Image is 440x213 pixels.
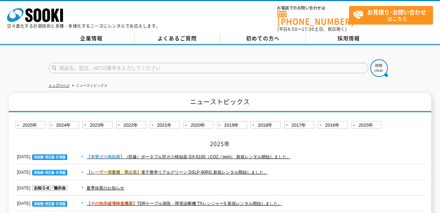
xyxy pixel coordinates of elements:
a: 2017年 [284,121,316,130]
a: 【レーザー測量機・墨出器】電子整準リアルグリーン DSLP-90RG 新規レンタル開始しました。 [86,170,268,175]
img: btn_search.png [370,59,388,77]
span: はこちら [353,6,433,24]
dt: [DATE] [17,180,69,192]
span: 8:50 [288,26,298,32]
dt: [DATE] [17,149,69,161]
img: 測量機・測定器・計測器 [32,170,67,175]
li: ニューストピックス [71,82,107,89]
a: 企業情報 [49,33,134,44]
img: 測量機・測定器・計測器 [32,201,67,207]
a: 2020年 [183,121,215,130]
a: 2024年 [49,121,81,130]
a: 採用情報 [306,33,392,44]
span: お電話でのお問い合わせは [277,6,349,10]
a: お見積り･お問い合わせはこちら [349,6,433,25]
strong: お見積り･お問い合わせ [367,8,426,16]
span: (平日 ～ 土日、祝日除く) [277,26,347,32]
a: [PHONE_NUMBER] [277,11,349,25]
a: トップページ [49,84,70,87]
a: 【有害ガス検知器】（防爆）ポータブル型ガス検知器 GX-6100（CO2／ppm） 新規レンタル開始しました。 [86,154,291,159]
input: 商品名、型式、NETIS番号を入力してください [49,63,368,73]
img: 測量機・測定器・計測器 [32,154,67,160]
span: 【その他非破壊検査機器】 [86,201,137,206]
p: 日々進化する計測技術と多種・多様化するニーズにレンタルでお応えします。 [7,24,160,28]
a: 2022年 [116,121,148,130]
span: 初めての方へ [246,34,280,42]
a: 2019年 [217,121,249,130]
a: 初めての方へ [220,33,306,44]
a: 2025年 [15,121,47,130]
a: 2023年 [83,121,114,130]
a: 【その他非破壊検査機器】TDRケーブル測長・障害診断機 TXレンジャーS 新規レンタル開始しました。 [86,201,282,206]
a: よくあるご質問 [134,33,220,44]
a: 2021年 [150,121,182,130]
a: 2015年 [351,121,383,130]
a: 2016年 [318,121,350,130]
dt: [DATE] [17,165,69,177]
span: 17:30 [302,26,314,32]
h2: 2025年 [15,140,425,147]
span: 【有害ガス検知器】 [86,154,124,159]
span: 【レーザー測量機・墨出器】 [86,170,141,175]
a: 2018年 [251,121,282,130]
img: お知らせ [32,185,67,191]
a: 夏季休業のお知らせ [86,186,124,191]
h1: ニューストピックス [9,93,431,112]
dt: [DATE] [17,196,69,208]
